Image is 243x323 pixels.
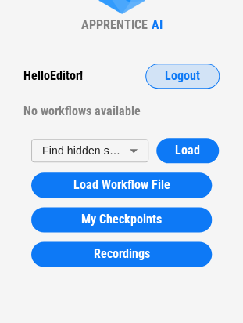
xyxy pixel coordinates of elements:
[23,64,83,89] div: Hello Editor !
[165,70,200,82] span: Logout
[73,179,170,191] span: Load Workflow File
[81,17,148,32] div: APPRENTICE
[145,64,220,89] button: Logout
[23,99,220,124] div: No workflows available
[175,144,200,157] span: Load
[156,138,219,163] button: Load
[94,248,150,260] span: Recordings
[31,241,212,267] button: Recordings
[31,207,212,232] button: My Checkpoints
[152,17,163,32] div: AI
[81,213,162,226] span: My Checkpoints
[31,136,148,165] div: Find hidden sheet workflow
[31,172,212,198] button: Load Workflow File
